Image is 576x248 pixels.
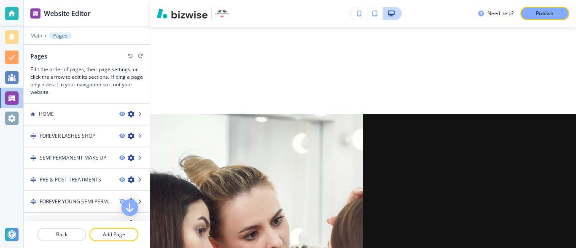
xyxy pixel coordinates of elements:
div: DragFOREVER YOUNG SEMI PERMANENT MAKE UP 6443057 [24,191,150,213]
div: HOME [24,104,150,125]
img: Drag [30,155,36,161]
h4: FAQS [40,220,52,227]
img: Drag [30,221,36,227]
h2: Website Editor [44,8,91,19]
button: Publish [520,7,569,20]
div: DragPRE & POST TREATMENTS [24,169,150,191]
p: Pages [53,33,67,39]
img: editor icon [30,8,40,19]
h4: FOREVER YOUNG SEMI PERMANENT MAKE UP 6443057 [40,198,113,205]
button: Back [37,228,86,241]
img: Drag [30,133,36,139]
img: Drag [30,199,36,205]
h4: FOREVER LASHES SHOP [40,132,95,140]
p: Publish [536,10,554,17]
div: Individual Lash Clusters [193,227,322,237]
div: DragFOREVER LASHES SHOP [24,125,150,147]
div: Forever Lashes DIY Lash Kits [24,227,153,237]
a: Forever Lashes DIY Lash Kits [8,7,170,219]
div: DragFAQS [24,213,150,235]
h3: Edit the order of pages, their page settings, or click the arrow to edit its sections. Hiding a p... [30,66,143,96]
div: DragSEMI PERMANENT MAKE UP [24,147,150,169]
p: Back [38,231,85,238]
button: Main [30,33,42,39]
button: Add Page [89,228,138,241]
h3: Need help? [487,10,514,17]
img: Bizwise Logo [157,8,207,19]
button: Pages [49,32,72,39]
h2: Pages [30,52,47,61]
h4: PRE & POST TREATMENTS [40,176,101,184]
img: Your Logo [215,7,229,20]
img: Drag [30,177,36,183]
h4: SEMI PERMANENT MAKE UP [40,154,106,162]
a: Individual Lash Clusters [176,7,338,219]
p: Add Page [90,231,137,238]
h4: HOME [39,110,54,118]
